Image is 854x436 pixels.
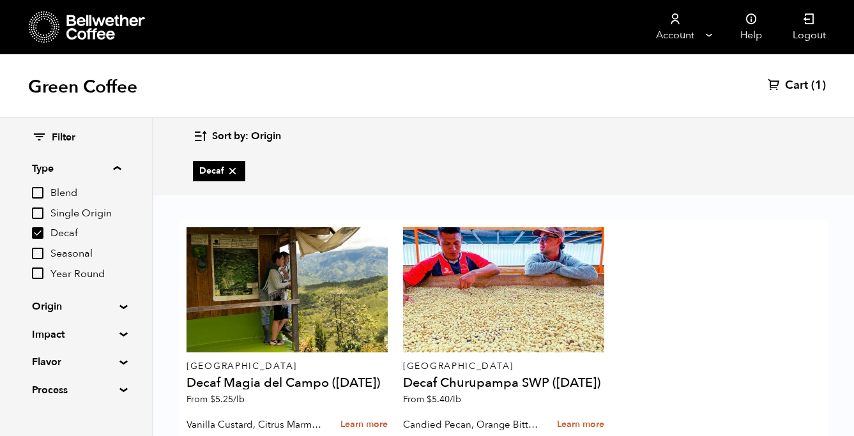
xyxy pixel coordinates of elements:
a: Cart (1) [768,78,826,93]
p: [GEOGRAPHIC_DATA] [403,362,604,371]
input: Year Round [32,267,43,279]
span: Single Origin [50,207,121,221]
span: /lb [450,393,461,405]
span: Decaf [199,165,239,177]
h4: Decaf Magia del Campo ([DATE]) [187,377,388,389]
h4: Decaf Churupampa SWP ([DATE]) [403,377,604,389]
span: Year Round [50,267,121,282]
bdi: 5.40 [427,393,461,405]
span: $ [210,393,215,405]
summary: Flavor [32,354,120,370]
span: Sort by: Origin [212,130,281,144]
summary: Impact [32,327,120,342]
span: From [403,393,461,405]
bdi: 5.25 [210,393,245,405]
span: From [187,393,245,405]
button: Sort by: Origin [193,121,281,151]
h1: Green Coffee [28,75,137,98]
span: Cart [785,78,808,93]
span: /lb [233,393,245,405]
span: $ [427,393,432,405]
p: [GEOGRAPHIC_DATA] [187,362,388,371]
span: Filter [52,131,75,145]
summary: Type [32,161,121,176]
summary: Process [32,382,120,398]
p: Candied Pecan, Orange Bitters, Molasses [403,415,540,434]
input: Blend [32,187,43,199]
p: Vanilla Custard, Citrus Marmalade, Caramel [187,415,323,434]
span: Blend [50,186,121,200]
span: (1) [811,78,826,93]
input: Decaf [32,227,43,239]
span: Seasonal [50,247,121,261]
input: Seasonal [32,248,43,259]
span: Decaf [50,227,121,241]
input: Single Origin [32,207,43,219]
summary: Origin [32,299,120,314]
